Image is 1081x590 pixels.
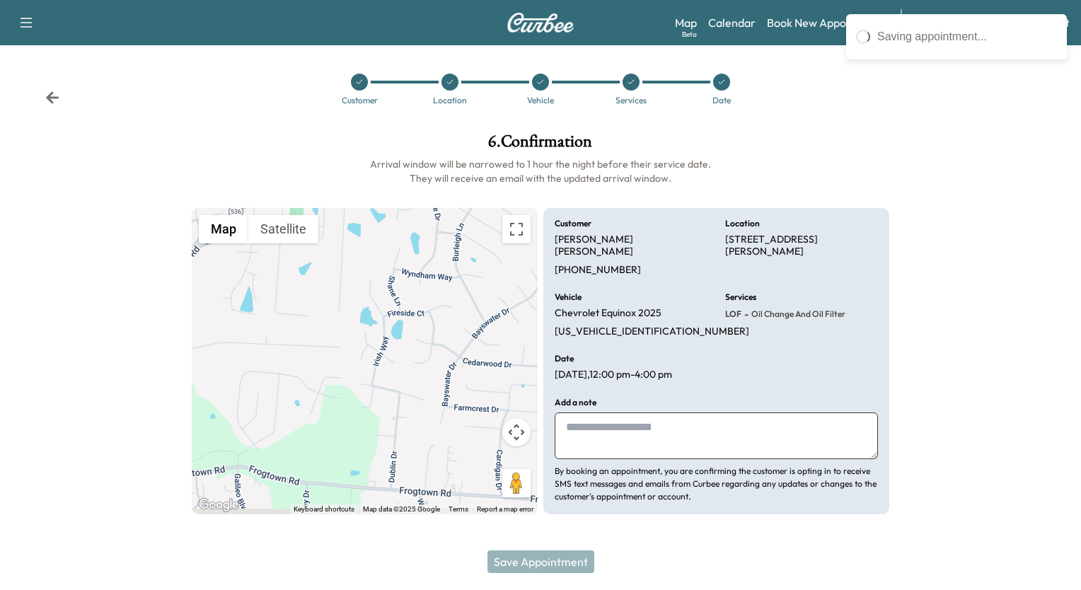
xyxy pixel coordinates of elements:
[555,465,878,503] p: By booking an appointment, you are confirming the customer is opting in to receive SMS text messa...
[363,505,440,513] span: Map data ©2025 Google
[294,504,354,514] button: Keyboard shortcuts
[675,14,697,31] a: MapBeta
[342,96,378,105] div: Customer
[555,325,749,338] p: [US_VEHICLE_IDENTIFICATION_NUMBER]
[555,307,661,320] p: Chevrolet Equinox 2025
[477,505,533,513] a: Report a map error
[507,13,574,33] img: Curbee Logo
[682,29,697,40] div: Beta
[555,233,708,258] p: [PERSON_NAME] [PERSON_NAME]
[555,354,574,363] h6: Date
[615,96,647,105] div: Services
[502,469,531,497] button: Drag Pegman onto the map to open Street View
[192,157,890,185] h6: Arrival window will be narrowed to 1 hour the night before their service date. They will receive ...
[555,219,591,228] h6: Customer
[555,264,641,277] p: [PHONE_NUMBER]
[708,14,756,31] a: Calendar
[195,496,242,514] img: Google
[192,133,890,157] h1: 6 . Confirmation
[725,308,741,320] span: LOF
[502,215,531,243] button: Toggle fullscreen view
[767,14,886,31] a: Book New Appointment
[45,91,59,105] div: Back
[877,28,1057,45] div: Saving appointment...
[195,496,242,514] a: Open this area in Google Maps (opens a new window)
[527,96,554,105] div: Vehicle
[555,398,596,407] h6: Add a note
[725,293,756,301] h6: Services
[433,96,467,105] div: Location
[555,369,672,381] p: [DATE] , 12:00 pm - 4:00 pm
[725,219,760,228] h6: Location
[199,215,248,243] button: Show street map
[502,418,531,446] button: Map camera controls
[555,293,582,301] h6: Vehicle
[725,233,879,258] p: [STREET_ADDRESS][PERSON_NAME]
[748,308,845,320] span: Oil Change and Oil Filter
[449,505,468,513] a: Terms (opens in new tab)
[712,96,731,105] div: Date
[741,307,748,321] span: -
[248,215,318,243] button: Show satellite imagery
